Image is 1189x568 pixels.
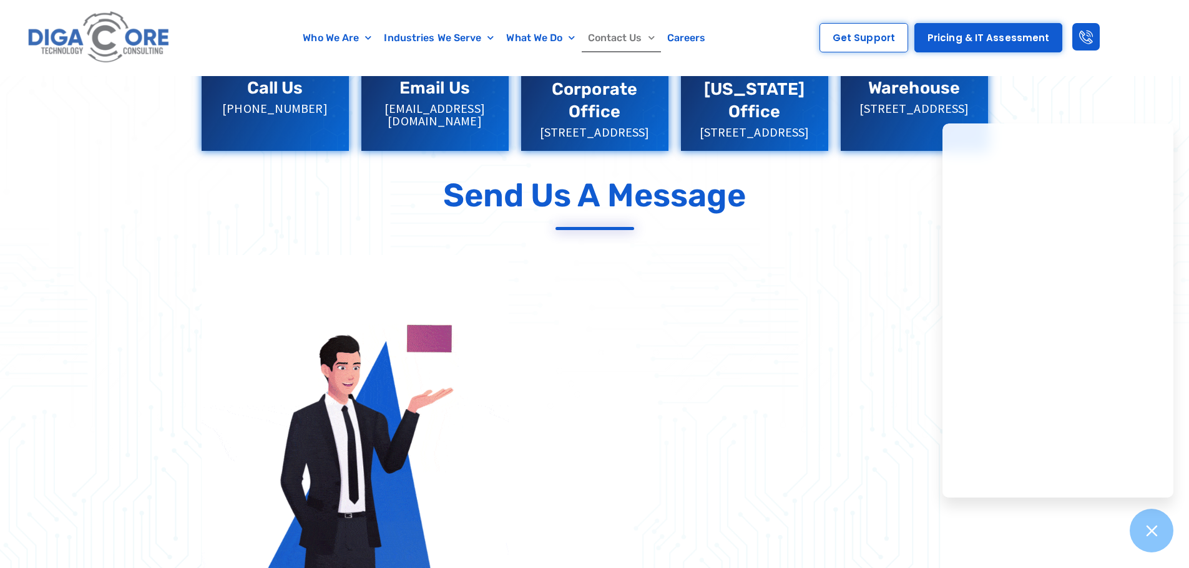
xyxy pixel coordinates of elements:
p: [EMAIL_ADDRESS][DOMAIN_NAME] [374,102,496,127]
a: Call Us [247,78,303,98]
a: What We Do [500,24,581,52]
p: Send Us a Message [443,176,746,214]
a: Industries We Serve [378,24,500,52]
span: Get Support [833,33,895,42]
a: Get Support [820,23,908,52]
span: Pricing & IT Assessment [927,33,1049,42]
p: [STREET_ADDRESS] [534,126,656,138]
a: Email Us [399,78,470,98]
p: [STREET_ADDRESS] [693,126,816,138]
img: Digacore logo 1 [24,6,174,69]
p: [PHONE_NUMBER] [214,102,336,115]
a: Who We Are [296,24,378,52]
a: Careers [661,24,712,52]
a: Corporate Office [552,79,637,121]
a: Contact Us [582,24,661,52]
a: Pricing & IT Assessment [914,23,1062,52]
a: Warehouse [868,78,960,98]
a: [US_STATE] Office [704,79,805,121]
iframe: Chatgenie Messenger [942,123,1173,498]
p: [STREET_ADDRESS] [853,102,976,115]
nav: Menu [234,24,775,52]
